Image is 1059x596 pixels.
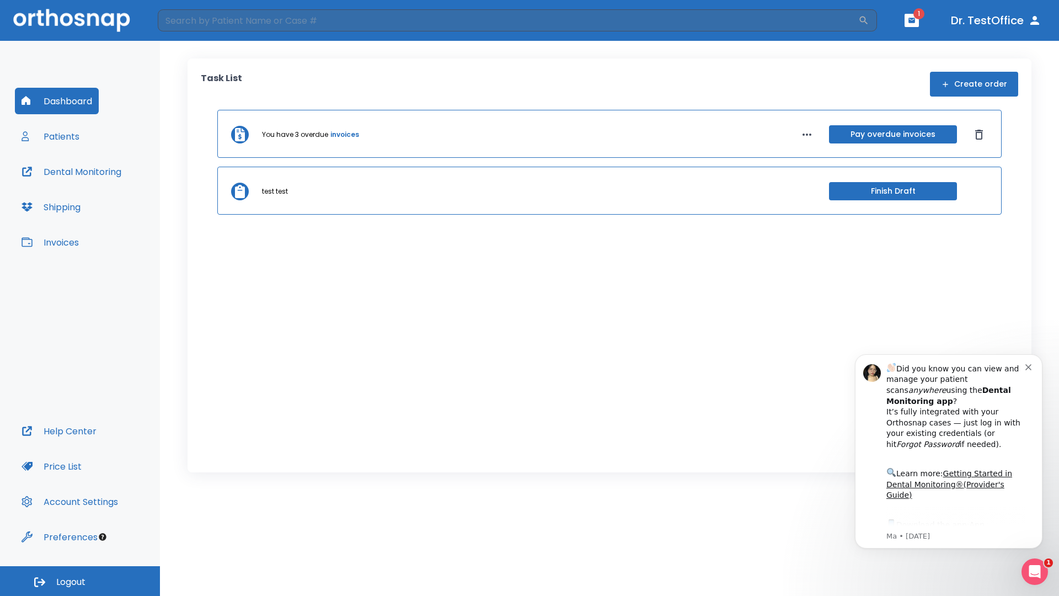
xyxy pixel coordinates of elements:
[829,125,957,143] button: Pay overdue invoices
[15,524,104,550] button: Preferences
[1044,558,1053,567] span: 1
[946,10,1046,30] button: Dr. TestOffice
[98,532,108,542] div: Tooltip anchor
[15,418,103,444] button: Help Center
[15,88,99,114] button: Dashboard
[262,130,328,140] p: You have 3 overdue
[201,72,242,97] p: Task List
[15,194,87,220] button: Shipping
[15,488,125,515] button: Account Settings
[158,9,858,31] input: Search by Patient Name or Case #
[930,72,1018,97] button: Create order
[1021,558,1048,585] iframe: Intercom live chat
[15,229,85,256] button: Invoices
[15,158,128,185] button: Dental Monitoring
[262,187,288,196] p: test test
[913,8,924,19] span: 1
[13,9,130,31] img: Orthosnap
[970,126,988,143] button: Dismiss
[15,123,86,150] button: Patients
[15,453,88,480] button: Price List
[829,182,957,200] button: Finish Draft
[838,340,1059,590] iframe: Intercom notifications message
[330,130,359,140] a: invoices
[56,576,85,588] span: Logout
